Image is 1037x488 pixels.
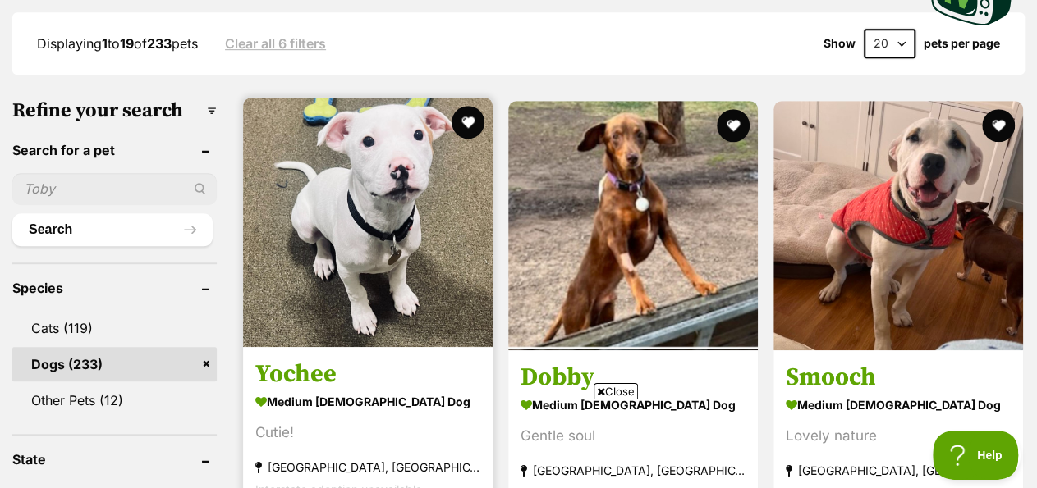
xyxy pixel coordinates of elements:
button: favourite [717,109,750,142]
h3: Dobby [521,362,746,393]
label: pets per page [924,37,1000,50]
a: Other Pets (12) [12,383,217,417]
button: favourite [982,109,1015,142]
input: Toby [12,173,217,204]
strong: 19 [120,35,134,52]
div: Lovely nature [786,425,1011,447]
strong: medium [DEMOGRAPHIC_DATA] Dog [521,393,746,417]
strong: 1 [102,35,108,52]
a: Dogs (233) [12,347,217,381]
h3: Refine your search [12,99,217,122]
a: Clear all 6 filters [225,36,326,51]
iframe: Help Scout Beacon - Open [933,431,1021,480]
strong: medium [DEMOGRAPHIC_DATA] Dog [255,390,480,413]
h3: Yochee [255,358,480,390]
a: Cats (119) [12,311,217,345]
span: Close [594,383,638,399]
strong: medium [DEMOGRAPHIC_DATA] Dog [786,393,1011,417]
img: Dobby - Dachshund x Whippet Dog [508,101,758,350]
h3: Smooch [786,362,1011,393]
header: Search for a pet [12,143,217,157]
header: Species [12,280,217,295]
header: State [12,452,217,467]
strong: 233 [147,35,172,52]
img: Yochee - Staffordshire Bull Terrier Dog [243,98,493,347]
span: Show [824,37,856,50]
img: Smooch - Mastiff Dog [773,101,1023,350]
strong: [GEOGRAPHIC_DATA], [GEOGRAPHIC_DATA] [786,459,1011,481]
button: favourite [452,106,484,139]
button: Search [12,213,213,246]
span: Displaying to of pets [37,35,198,52]
iframe: Advertisement [220,406,818,480]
